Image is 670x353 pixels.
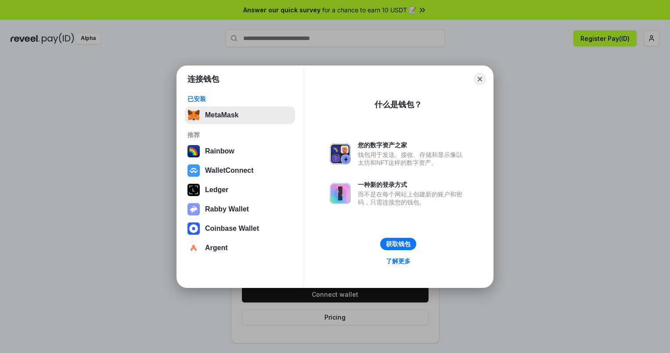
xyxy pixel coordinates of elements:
div: 一种新的登录方式 [358,181,467,189]
div: Rainbow [205,147,234,155]
div: 获取钱包 [386,240,411,248]
a: 了解更多 [381,255,416,267]
img: svg+xml,%3Csvg%20xmlns%3D%22http%3A%2F%2Fwww.w3.org%2F2000%2Fsvg%22%20fill%3D%22none%22%20viewBox... [330,183,351,204]
div: Ledger [205,186,228,194]
button: WalletConnect [185,162,295,179]
div: 您的数字资产之家 [358,141,467,149]
button: Ledger [185,181,295,199]
div: 已安装 [187,95,292,103]
img: svg+xml,%3Csvg%20xmlns%3D%22http%3A%2F%2Fwww.w3.org%2F2000%2Fsvg%22%20fill%3D%22none%22%20viewBox... [187,203,200,215]
div: 什么是钱包？ [375,99,422,110]
button: MetaMask [185,106,295,124]
button: Rabby Wallet [185,200,295,218]
img: svg+xml,%3Csvg%20width%3D%2228%22%20height%3D%2228%22%20viewBox%3D%220%200%2028%2028%22%20fill%3D... [187,164,200,177]
div: Argent [205,244,228,252]
div: 而不是在每个网站上创建新的账户和密码，只需连接您的钱包。 [358,190,467,206]
button: 获取钱包 [380,238,416,250]
img: svg+xml,%3Csvg%20width%3D%22120%22%20height%3D%22120%22%20viewBox%3D%220%200%20120%20120%22%20fil... [187,145,200,157]
div: 钱包用于发送、接收、存储和显示像以太坊和NFT这样的数字资产。 [358,151,467,167]
img: svg+xml,%3Csvg%20fill%3D%22none%22%20height%3D%2233%22%20viewBox%3D%220%200%2035%2033%22%20width%... [187,109,200,121]
div: MetaMask [205,111,238,119]
div: WalletConnect [205,167,254,175]
button: Rainbow [185,142,295,160]
button: Coinbase Wallet [185,220,295,237]
div: Rabby Wallet [205,205,249,213]
div: Coinbase Wallet [205,225,259,233]
button: Close [474,73,486,85]
img: svg+xml,%3Csvg%20xmlns%3D%22http%3A%2F%2Fwww.w3.org%2F2000%2Fsvg%22%20width%3D%2228%22%20height%3... [187,184,200,196]
div: 推荐 [187,131,292,139]
h1: 连接钱包 [187,74,219,84]
img: svg+xml,%3Csvg%20width%3D%2228%22%20height%3D%2228%22%20viewBox%3D%220%200%2028%2028%22%20fill%3D... [187,242,200,254]
div: 了解更多 [386,257,411,265]
img: svg+xml,%3Csvg%20width%3D%2228%22%20height%3D%2228%22%20viewBox%3D%220%200%2028%2028%22%20fill%3D... [187,222,200,235]
button: Argent [185,239,295,257]
img: svg+xml,%3Csvg%20xmlns%3D%22http%3A%2F%2Fwww.w3.org%2F2000%2Fsvg%22%20fill%3D%22none%22%20viewBox... [330,143,351,164]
